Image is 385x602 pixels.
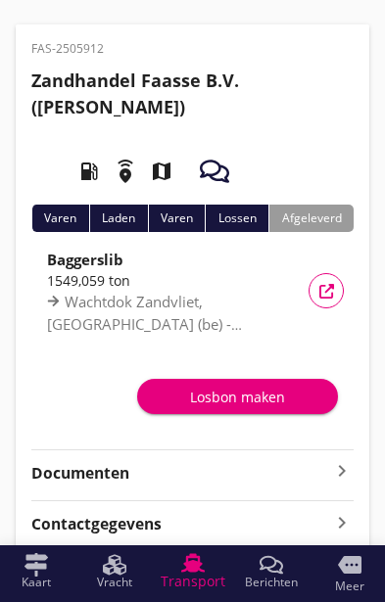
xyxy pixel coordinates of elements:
[47,270,283,291] div: 1549,059 ton
[22,577,51,588] span: Kaart
[31,68,354,120] h2: ([PERSON_NAME])
[89,205,148,232] div: Laden
[47,292,231,399] span: Wachtdok Zandvliet, [GEOGRAPHIC_DATA] (be) - [GEOGRAPHIC_DATA], [GEOGRAPHIC_DATA] ([GEOGRAPHIC_DA...
[97,577,132,588] span: Vracht
[137,379,338,414] button: Losbon maken
[232,545,311,598] a: Berichten
[153,387,322,407] div: Losbon maken
[31,248,354,334] a: Baggerslib1549,059 tonWachtdok Zandvliet, [GEOGRAPHIC_DATA] (be) - [GEOGRAPHIC_DATA], [GEOGRAPHIC...
[268,205,354,232] div: Afgeleverd
[47,250,123,269] strong: Baggerslib
[338,553,361,577] i: more
[31,205,89,232] div: Varen
[31,40,354,58] p: FAS-2505912
[245,577,298,588] span: Berichten
[154,545,232,598] a: Transport
[205,205,268,232] div: Lossen
[98,144,153,199] i: emergency_share
[134,144,189,199] i: map
[330,509,354,535] i: keyboard_arrow_right
[148,205,206,232] div: Varen
[330,459,354,483] i: keyboard_arrow_right
[31,462,330,485] strong: Documenten
[75,545,154,598] a: Vracht
[31,69,239,92] strong: Zandhandel Faasse B.V.
[31,513,162,535] strong: Contactgegevens
[62,144,117,199] i: local_gas_station
[335,580,364,592] span: Meer
[161,575,225,588] span: Transport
